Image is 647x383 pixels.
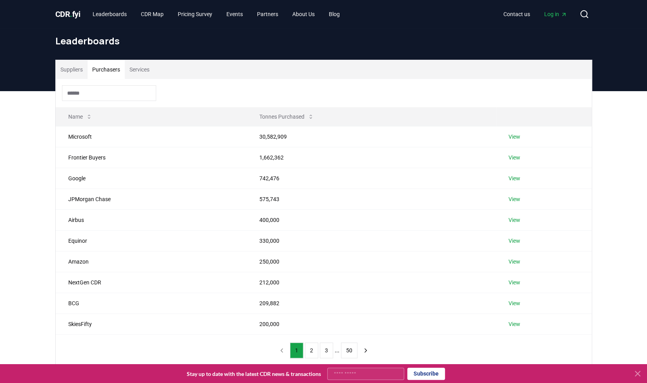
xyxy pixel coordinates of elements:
[56,147,247,168] td: Frontier Buyers
[251,7,284,21] a: Partners
[508,174,520,182] a: View
[253,109,320,125] button: Tonnes Purchased
[305,343,318,358] button: 2
[247,272,496,293] td: 212,000
[247,189,496,209] td: 575,743
[247,313,496,334] td: 200,000
[341,343,357,358] button: 50
[55,9,80,20] a: CDR.fyi
[497,7,573,21] nav: Main
[544,10,567,18] span: Log in
[125,60,154,79] button: Services
[220,7,249,21] a: Events
[56,251,247,272] td: Amazon
[135,7,170,21] a: CDR Map
[56,272,247,293] td: NextGen CDR
[508,299,520,307] a: View
[359,343,372,358] button: next page
[87,60,125,79] button: Purchasers
[171,7,219,21] a: Pricing Survey
[508,237,520,245] a: View
[86,7,133,21] a: Leaderboards
[335,346,339,355] li: ...
[508,320,520,328] a: View
[56,230,247,251] td: Equinor
[55,35,592,47] h1: Leaderboards
[247,209,496,230] td: 400,000
[286,7,321,21] a: About Us
[56,189,247,209] td: JPMorgan Chase
[247,126,496,147] td: 30,582,909
[56,209,247,230] td: Airbus
[247,168,496,189] td: 742,476
[56,313,247,334] td: SkiesFifty
[247,147,496,168] td: 1,662,362
[56,293,247,313] td: BCG
[86,7,346,21] nav: Main
[247,251,496,272] td: 250,000
[508,195,520,203] a: View
[320,343,333,358] button: 3
[56,60,87,79] button: Suppliers
[508,258,520,266] a: View
[538,7,573,21] a: Log in
[70,9,72,19] span: .
[508,216,520,224] a: View
[497,7,536,21] a: Contact us
[56,168,247,189] td: Google
[55,9,80,19] span: CDR fyi
[247,230,496,251] td: 330,000
[247,293,496,313] td: 209,882
[290,343,303,358] button: 1
[508,279,520,286] a: View
[508,154,520,161] a: View
[62,109,98,125] button: Name
[323,7,346,21] a: Blog
[56,126,247,147] td: Microsoft
[508,133,520,141] a: View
